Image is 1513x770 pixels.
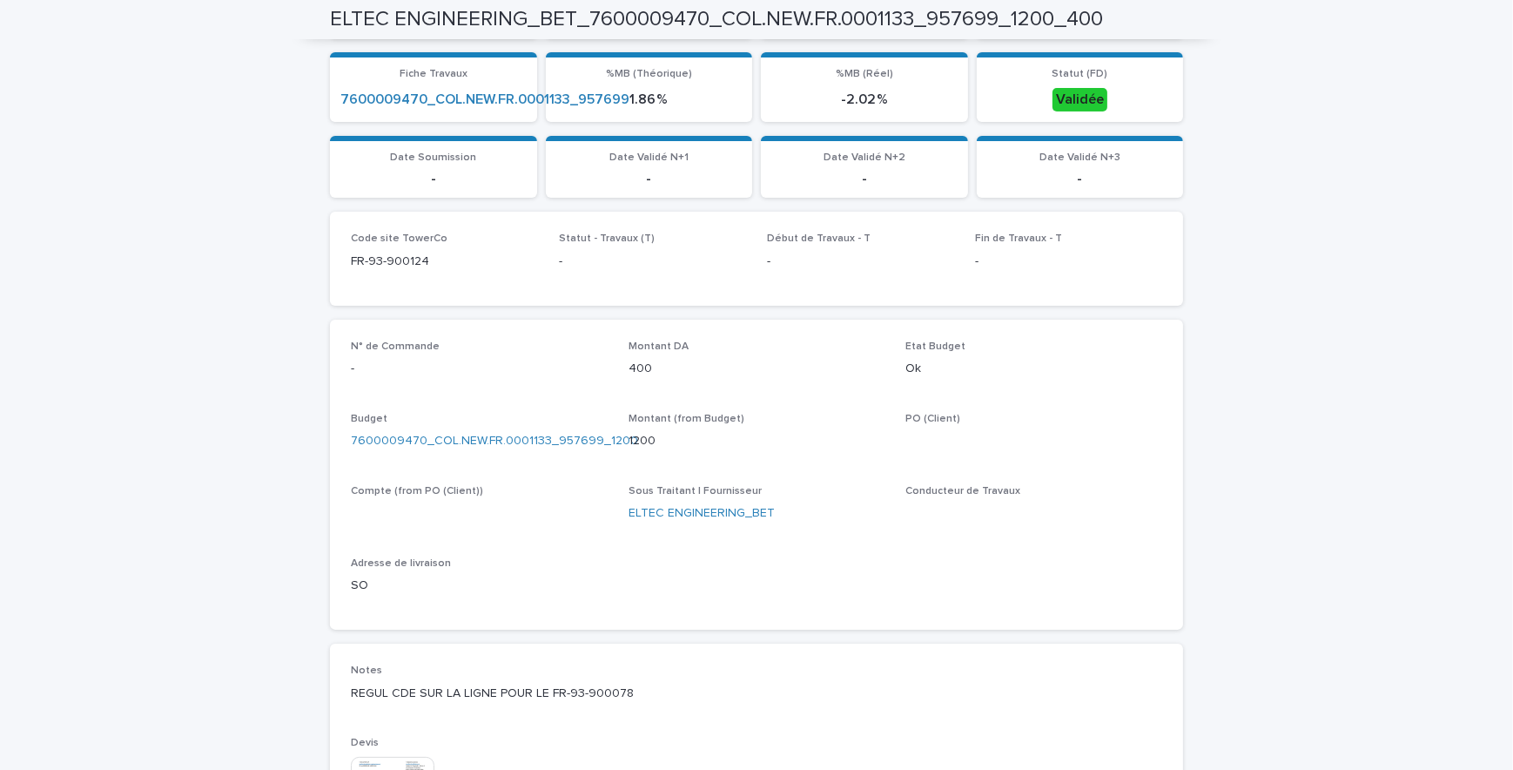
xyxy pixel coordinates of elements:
[771,91,958,108] p: -2.02 %
[767,233,871,244] span: Début de Travaux - T
[556,91,743,108] p: 1.86 %
[351,432,638,450] a: 7600009470_COL.NEW.FR.0001133_957699_1200
[905,341,965,352] span: Etat Budget
[629,432,885,450] p: 1200
[629,504,775,523] a: ELTEC ENGINEERING_BET
[351,558,451,569] span: Adresse de livraison
[629,360,885,378] p: 400
[556,171,743,187] p: -
[771,171,958,187] p: -
[905,360,1162,378] p: Ok
[824,152,905,163] span: Date Validé N+2
[559,233,655,244] span: Statut - Travaux (T)
[351,341,440,352] span: N° de Commande
[606,69,692,79] span: %MB (Théorique)
[351,486,483,496] span: Compte (from PO (Client))
[629,341,689,352] span: Montant DA
[351,577,608,595] p: SO
[351,665,382,676] span: Notes
[905,414,960,424] span: PO (Client)
[836,69,893,79] span: %MB (Réel)
[351,414,387,424] span: Budget
[340,91,629,108] a: 7600009470_COL.NEW.FR.0001133_957699
[1052,69,1107,79] span: Statut (FD)
[1052,88,1107,111] div: Validée
[905,486,1020,496] span: Conducteur de Travaux
[400,69,467,79] span: Fiche Travaux
[340,171,527,187] p: -
[390,152,476,163] span: Date Soumission
[629,486,762,496] span: Sous Traitant | Fournisseur
[559,253,746,271] p: -
[975,253,1162,271] p: -
[767,253,954,271] p: -
[975,233,1062,244] span: Fin de Travaux - T
[351,738,379,748] span: Devis
[351,253,538,271] p: FR-93-900124
[330,7,1103,32] h2: ELTEC ENGINEERING_BET_7600009470_COL.NEW.FR.0001133_957699_1200_400
[351,685,1162,703] p: REGUL CDE SUR LA LIGNE POUR LE FR-93-900078
[351,233,447,244] span: Code site TowerCo
[1039,152,1120,163] span: Date Validé N+3
[629,414,744,424] span: Montant (from Budget)
[609,152,689,163] span: Date Validé N+1
[987,171,1173,187] p: -
[351,360,608,378] p: -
